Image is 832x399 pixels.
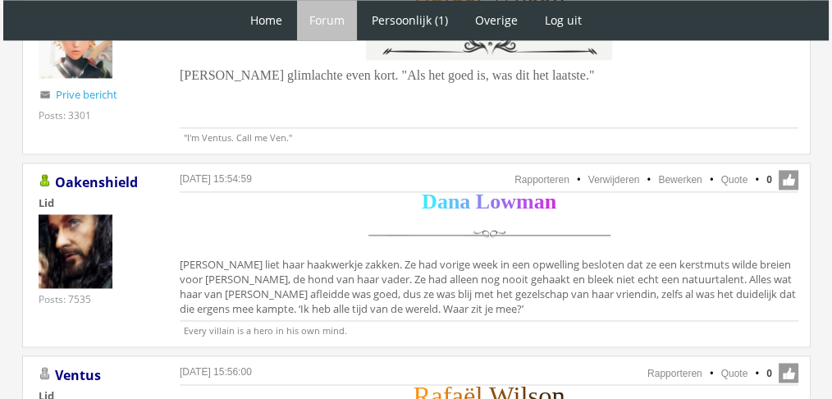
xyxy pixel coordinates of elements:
[362,217,616,254] img: scheidingslijn.png
[459,190,470,213] span: a
[180,195,798,321] div: [PERSON_NAME] liet haar haakwerkje zakken. Ze had vorige week in een opwelling besloten dat ze ee...
[55,173,138,191] a: Oakenshield
[514,174,569,186] a: Rapporteren
[55,366,101,384] a: Ventus
[180,68,594,82] span: [PERSON_NAME] glimlachte even kort. "Als het goed is, was dit het laatste."
[534,190,545,213] span: a
[180,366,252,378] a: [DATE] 15:56:00
[39,4,112,78] img: Ventus
[39,108,91,122] div: Posts: 3301
[180,320,798,337] p: Every villain is a hero in his own mind.
[180,127,798,144] p: "I'm Ventus. Call me Ven."
[766,172,772,187] span: 0
[39,174,52,187] img: Gebruiker is online
[422,190,437,213] span: D
[721,174,748,186] a: Quote
[39,367,52,380] img: Gebruiker is offline
[516,190,534,213] span: m
[766,366,772,381] span: 0
[180,173,252,185] a: [DATE] 15:54:59
[437,190,448,213] span: a
[448,190,459,213] span: n
[588,174,640,186] a: Verwijderen
[490,190,501,213] span: o
[39,292,91,306] div: Posts: 7535
[476,190,490,213] span: L
[39,214,112,288] img: Oakenshield
[658,174,702,186] a: Bewerken
[39,195,153,210] div: Lid
[362,24,616,64] img: LK3TOVS.png
[647,368,702,379] a: Rapporteren
[501,190,516,213] span: w
[779,363,798,383] span: Like deze post
[545,190,556,213] span: n
[56,87,117,102] a: Prive bericht
[721,368,748,379] a: Quote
